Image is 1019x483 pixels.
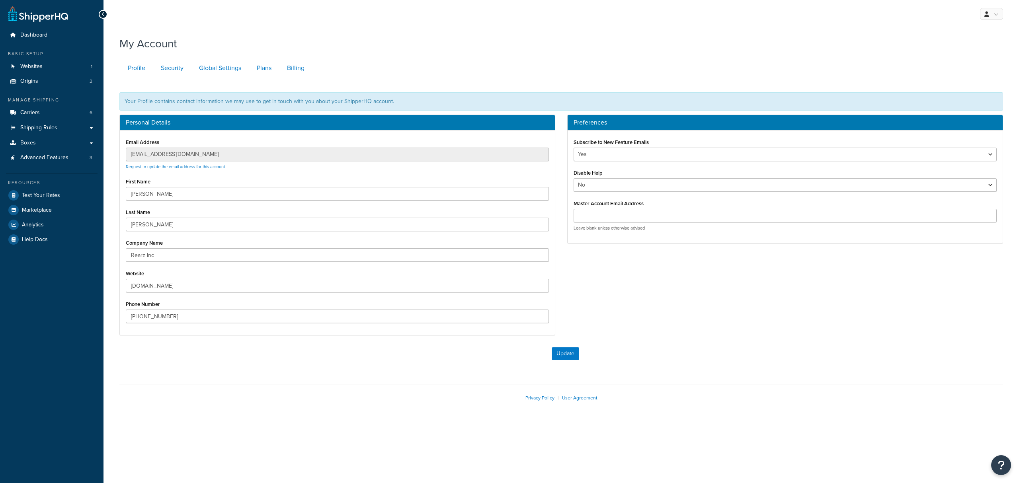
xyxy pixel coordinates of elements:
li: Advanced Features [6,150,98,165]
label: First Name [126,179,150,185]
label: Last Name [126,209,150,215]
label: Website [126,271,144,277]
span: 6 [90,109,92,116]
label: Disable Help [574,170,603,176]
span: Boxes [20,140,36,146]
a: Dashboard [6,28,98,43]
label: Master Account Email Address [574,201,644,206]
label: Subscribe to New Feature Emails [574,139,649,145]
span: | [558,394,559,401]
span: 2 [90,78,92,85]
label: Company Name [126,240,163,246]
a: Analytics [6,218,98,232]
a: Carriers 6 [6,105,98,120]
a: Shipping Rules [6,121,98,135]
span: Shipping Rules [20,125,57,131]
span: 3 [90,154,92,161]
span: Test Your Rates [22,192,60,199]
a: Origins 2 [6,74,98,89]
label: Phone Number [126,301,160,307]
button: Update [552,347,579,360]
div: Resources [6,179,98,186]
a: Privacy Policy [525,394,554,401]
li: Carriers [6,105,98,120]
a: Global Settings [191,59,248,77]
span: Carriers [20,109,40,116]
span: Dashboard [20,32,47,39]
li: Websites [6,59,98,74]
a: Billing [279,59,311,77]
a: Boxes [6,136,98,150]
label: Email Address [126,139,159,145]
a: Request to update the email address for this account [126,164,225,170]
a: Help Docs [6,232,98,247]
span: Advanced Features [20,154,68,161]
h1: My Account [119,36,177,51]
li: Origins [6,74,98,89]
a: Advanced Features 3 [6,150,98,165]
a: Profile [119,59,152,77]
h3: Personal Details [126,119,549,126]
a: Websites 1 [6,59,98,74]
a: User Agreement [562,394,597,401]
div: Basic Setup [6,51,98,57]
span: Analytics [22,222,44,228]
span: Help Docs [22,236,48,243]
a: Test Your Rates [6,188,98,203]
span: 1 [91,63,92,70]
a: ShipperHQ Home [8,6,68,22]
div: Your Profile contains contact information we may use to get in touch with you about your ShipperH... [119,92,1003,111]
div: Manage Shipping [6,97,98,103]
a: Marketplace [6,203,98,217]
h3: Preferences [574,119,997,126]
span: Marketplace [22,207,52,214]
p: Leave blank unless otherwise advised [574,225,997,231]
a: Plans [248,59,278,77]
a: Security [152,59,190,77]
span: Origins [20,78,38,85]
button: Open Resource Center [991,455,1011,475]
span: Websites [20,63,43,70]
